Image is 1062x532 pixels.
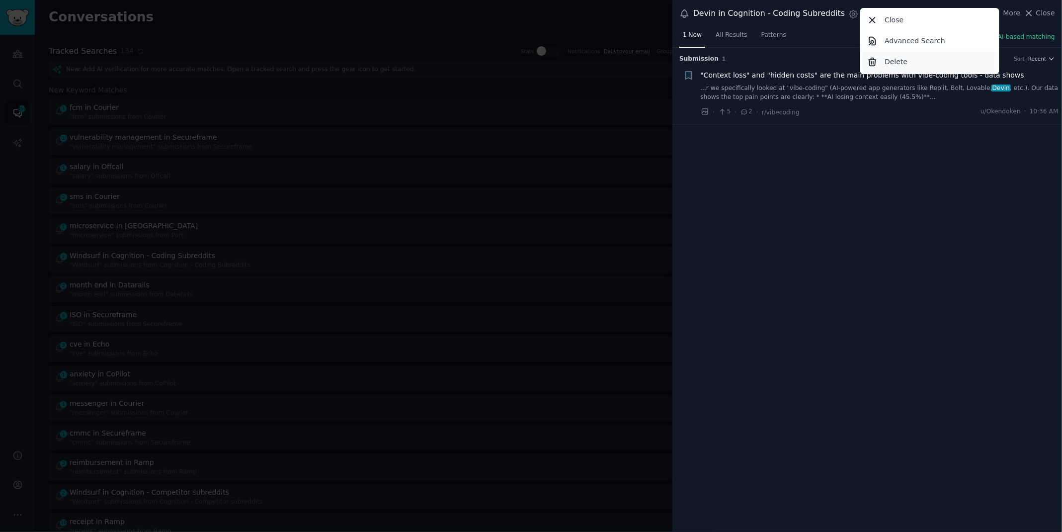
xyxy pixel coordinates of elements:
[740,107,752,116] span: 2
[712,27,750,48] a: All Results
[993,8,1021,18] button: More
[716,31,747,40] span: All Results
[885,15,903,25] p: Close
[885,36,945,46] p: Advanced Search
[722,56,726,62] span: 1
[718,107,731,116] span: 5
[762,109,800,116] span: r/vibecoding
[1024,8,1055,18] button: Close
[701,70,1025,81] a: "Context loss" and "hidden costs" are the main problems with vibe-coding tools - data shows
[701,84,1059,101] a: ...r we specifically looked at "vibe-coding" (AI-powered app generators like Replit, Bolt, Lovabl...
[1030,107,1059,116] span: 10:36 AM
[679,27,705,48] a: 1 New
[1024,107,1026,116] span: ·
[1003,8,1021,18] span: More
[1036,8,1055,18] span: Close
[1014,55,1025,62] div: Sort
[761,31,786,40] span: Patterns
[885,57,907,67] p: Delete
[756,107,758,117] span: ·
[1028,55,1055,62] button: Recent
[981,33,1055,42] button: New: AI-based matching
[683,31,702,40] span: 1 New
[713,107,715,117] span: ·
[980,107,1021,116] span: u/Okendoken
[991,85,1011,91] span: Devin
[735,107,736,117] span: ·
[679,55,719,64] span: Submission
[862,30,998,51] a: Advanced Search
[693,7,845,20] div: Devin in Cognition - Coding Subreddits
[1028,55,1046,62] span: Recent
[758,27,790,48] a: Patterns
